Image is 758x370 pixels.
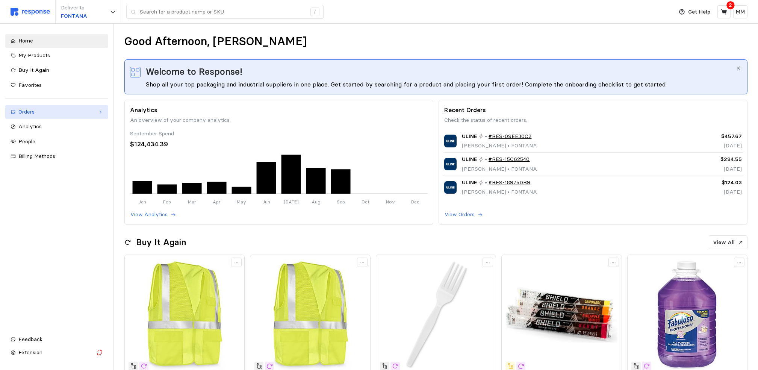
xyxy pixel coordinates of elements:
[130,105,428,115] p: Analytics
[671,179,742,187] p: $124.03
[18,37,33,44] span: Home
[130,210,176,219] button: View Analytics
[5,150,108,163] a: Billing Methods
[462,155,477,164] span: ULINE
[163,199,171,205] tspan: Feb
[18,108,95,116] div: Orders
[18,138,35,145] span: People
[489,132,532,141] a: #RES-09EE30C2
[5,135,108,149] a: People
[130,116,428,124] p: An overview of your company analytics.
[736,8,745,16] p: MM
[5,120,108,133] a: Analytics
[462,165,537,173] p: [PERSON_NAME] FONTANA
[462,132,477,141] span: ULINE
[312,199,321,205] tspan: Aug
[506,142,511,149] span: •
[5,333,108,346] button: Feedback
[444,116,742,124] p: Check the status of recent orders.
[136,237,186,248] h2: Buy It Again
[18,82,42,88] span: Favorites
[18,67,49,73] span: Buy It Again
[5,105,108,119] a: Orders
[284,199,299,205] tspan: [DATE]
[671,165,742,173] p: [DATE]
[444,105,742,115] p: Recent Orders
[140,5,306,19] input: Search for a product name or SKU
[18,123,42,130] span: Analytics
[18,153,55,159] span: Billing Methods
[729,1,732,9] p: 2
[675,5,715,19] button: Get Help
[462,188,537,196] p: [PERSON_NAME] FONTANA
[5,346,108,359] button: Extension
[671,132,742,141] p: $457.67
[485,155,487,164] p: •
[146,65,242,79] span: Welcome to Response!
[18,349,42,356] span: Extension
[18,52,50,59] span: My Products
[262,199,270,205] tspan: Jun
[485,179,487,187] p: •
[337,199,345,205] tspan: Sep
[188,199,196,205] tspan: Mar
[5,34,108,48] a: Home
[444,181,457,194] img: ULINE
[688,8,711,16] p: Get Help
[130,130,428,138] div: September Spend
[506,165,511,172] span: •
[444,210,483,219] button: View Orders
[146,80,735,89] div: Shop all your top packaging and industrial suppliers in one place. Get started by searching for a...
[489,155,530,164] a: #RES-15C62540
[5,64,108,77] a: Buy It Again
[462,142,537,150] p: [PERSON_NAME] FONTANA
[130,67,141,77] img: svg%3e
[5,79,108,92] a: Favorites
[485,132,487,141] p: •
[362,199,369,205] tspan: Oct
[11,8,50,16] img: svg%3e
[5,49,108,62] a: My Products
[124,34,307,49] h1: Good Afternoon, [PERSON_NAME]
[671,142,742,150] p: [DATE]
[709,235,747,250] button: View All
[713,238,735,247] p: View All
[444,158,457,170] img: ULINE
[411,199,419,205] tspan: Dec
[671,155,742,164] p: $294.55
[671,188,742,196] p: [DATE]
[130,211,168,219] p: View Analytics
[386,199,395,205] tspan: Nov
[310,8,319,17] div: /
[138,199,146,205] tspan: Jan
[506,188,511,195] span: •
[213,199,221,205] tspan: Apr
[445,211,475,219] p: View Orders
[61,4,87,12] p: Deliver to
[61,12,87,20] p: FONTANA
[237,199,246,205] tspan: May
[444,135,457,147] img: ULINE
[462,179,477,187] span: ULINE
[18,336,42,343] span: Feedback
[489,179,531,187] a: #RES-18975DB9
[733,5,747,18] button: MM
[130,139,428,149] div: $124,434.39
